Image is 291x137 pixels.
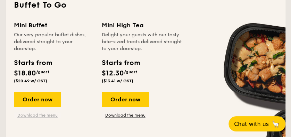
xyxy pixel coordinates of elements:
[272,120,280,128] span: 🦙
[14,92,61,107] div: Order now
[234,121,269,127] span: Chat with us
[124,70,137,74] span: /guest
[14,112,61,118] a: Download the menu
[102,79,133,83] span: ($13.41 w/ GST)
[102,69,124,77] span: $12.30
[36,70,49,74] span: /guest
[14,69,36,77] span: $18.80
[14,79,47,83] span: ($20.49 w/ GST)
[14,20,93,30] div: Mini Buffet
[102,20,183,30] div: Mini High Tea
[102,58,140,68] div: Starts from
[228,116,285,131] button: Chat with us🦙
[102,112,149,118] a: Download the menu
[102,31,183,52] div: Delight your guests with our tasty bite-sized treats delivered straight to your doorstep.
[14,31,93,52] div: Our very popular buffet dishes, delivered straight to your doorstep.
[14,58,51,68] div: Starts from
[102,92,149,107] div: Order now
